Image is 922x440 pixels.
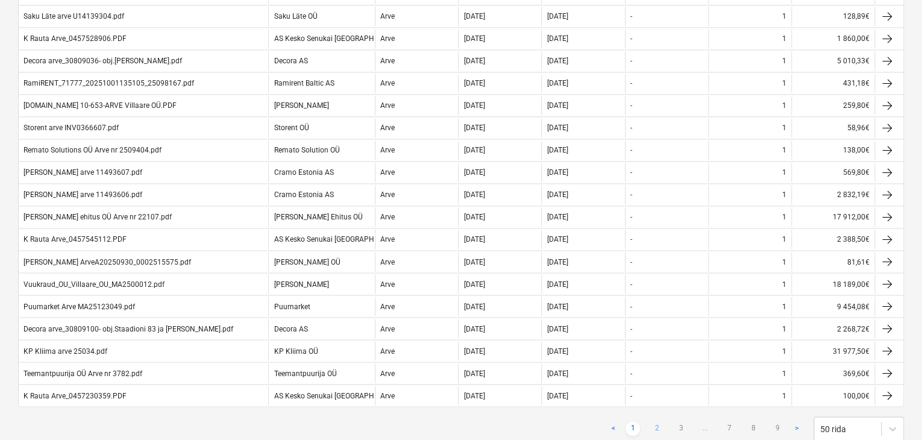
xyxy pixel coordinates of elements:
[782,146,786,154] div: 1
[791,363,874,383] div: 369,60€
[547,280,568,288] div: [DATE]
[24,190,142,199] div: [PERSON_NAME] arve 11493606.pdf
[24,213,172,221] div: [PERSON_NAME] ehitus OÜ Arve nr 22107.pdf
[24,302,135,310] div: Puumarket Arve MA25123049.pdf
[24,79,194,87] div: RamiRENT_71777_20251001135105_25098167.pdf
[380,57,395,65] div: Arve
[722,421,736,436] a: Page 7
[380,168,395,177] div: Arve
[463,391,485,400] div: [DATE]
[782,369,786,377] div: 1
[463,79,485,87] div: [DATE]
[547,369,568,377] div: [DATE]
[24,57,182,65] div: Decora arve_30809036- obj.[PERSON_NAME].pdf
[630,146,632,154] div: -
[770,421,785,436] a: Page 9
[547,347,568,355] div: [DATE]
[782,235,786,244] div: 1
[862,382,922,440] div: Vestlusvidin
[24,168,142,177] div: [PERSON_NAME] arve 11493607.pdf
[782,34,786,43] div: 1
[782,101,786,110] div: 1
[463,168,485,177] div: [DATE]
[274,12,317,20] div: Saku Läte OÜ
[463,302,485,310] div: [DATE]
[630,324,632,333] div: -
[791,207,874,227] div: 17 912,00€
[547,302,568,310] div: [DATE]
[791,140,874,160] div: 138,00€
[698,421,712,436] a: ...
[862,382,922,440] iframe: Chat Widget
[380,79,395,87] div: Arve
[630,168,632,177] div: -
[782,280,786,288] div: 1
[782,324,786,333] div: 1
[547,391,568,400] div: [DATE]
[746,421,760,436] a: Page 8
[463,190,485,199] div: [DATE]
[274,146,339,154] div: Remato Solution OÜ
[547,257,568,266] div: [DATE]
[650,421,664,436] a: Page 2
[274,213,362,221] div: [PERSON_NAME] Ehitus OÜ
[791,96,874,115] div: 259,80€
[630,280,632,288] div: -
[380,257,395,266] div: Arve
[463,257,485,266] div: [DATE]
[380,391,395,400] div: Arve
[274,302,310,310] div: Puumarket
[630,57,632,65] div: -
[274,391,403,400] div: AS Kesko Senukai [GEOGRAPHIC_DATA]
[24,257,191,266] div: [PERSON_NAME] ArveA20250930_0002515575.pdf
[630,257,632,266] div: -
[791,29,874,48] div: 1 860,00€
[463,369,485,377] div: [DATE]
[791,163,874,182] div: 569,80€
[380,12,395,20] div: Arve
[463,235,485,244] div: [DATE]
[380,324,395,333] div: Arve
[380,34,395,43] div: Arve
[24,34,127,43] div: K Rauta Arve_0457528906.PDF
[791,386,874,405] div: 100,00€
[547,57,568,65] div: [DATE]
[24,101,177,110] div: [DOMAIN_NAME] 10-653-ARVE Villaare OÜ.PDF
[274,190,333,199] div: Cramo Estonia AS
[630,347,632,355] div: -
[274,324,307,333] div: Decora AS
[630,34,632,43] div: -
[789,421,804,436] a: Next page
[782,391,786,400] div: 1
[24,124,119,132] div: Storent arve INV0366607.pdf
[547,235,568,244] div: [DATE]
[630,190,632,199] div: -
[380,347,395,355] div: Arve
[24,235,127,244] div: K Rauta Arve_0457545112.PDF
[463,347,485,355] div: [DATE]
[791,319,874,338] div: 2 268,72€
[380,124,395,132] div: Arve
[547,190,568,199] div: [DATE]
[630,213,632,221] div: -
[274,34,403,43] div: AS Kesko Senukai [GEOGRAPHIC_DATA]
[630,391,632,400] div: -
[380,213,395,221] div: Arve
[463,146,485,154] div: [DATE]
[674,421,688,436] a: Page 3
[791,297,874,316] div: 9 454,08€
[630,79,632,87] div: -
[463,34,485,43] div: [DATE]
[547,79,568,87] div: [DATE]
[463,101,485,110] div: [DATE]
[463,213,485,221] div: [DATE]
[274,280,328,288] div: [PERSON_NAME]
[274,124,309,132] div: Storent OÜ
[463,12,485,20] div: [DATE]
[24,347,107,355] div: KP Kliima arve 25034.pdf
[791,7,874,26] div: 128,89€
[547,168,568,177] div: [DATE]
[380,190,395,199] div: Arve
[547,324,568,333] div: [DATE]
